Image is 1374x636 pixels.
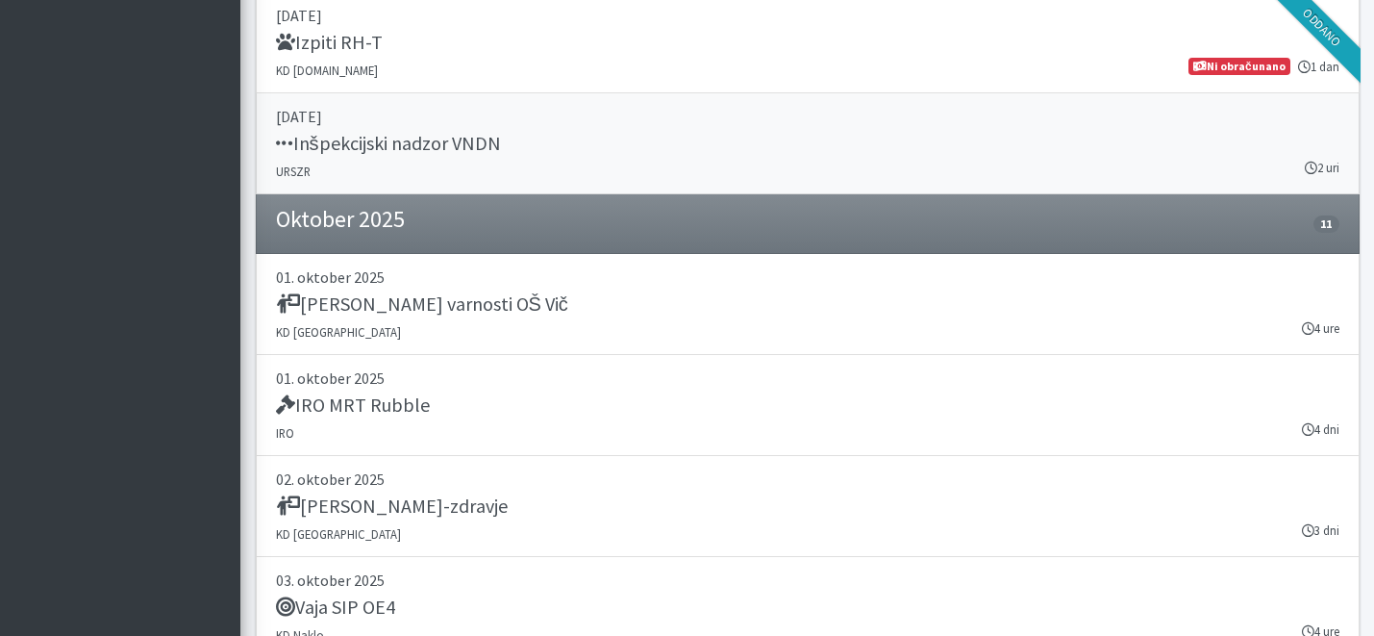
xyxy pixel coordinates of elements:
[256,456,1360,557] a: 02. oktober 2025 [PERSON_NAME]-zdravje KD [GEOGRAPHIC_DATA] 3 dni
[276,394,430,417] h5: IRO MRT Rubble
[256,93,1360,194] a: [DATE] Inšpekcijski nadzor VNDN URSZR 2 uri
[276,132,501,155] h5: Inšpekcijski nadzor VNDN
[1305,159,1339,177] small: 2 uri
[1313,216,1338,233] span: 11
[276,495,508,518] h5: [PERSON_NAME]-zdravje
[276,105,1339,128] p: [DATE]
[256,355,1360,456] a: 01. oktober 2025 IRO MRT Rubble IRO 4 dni
[1302,522,1339,540] small: 3 dni
[276,206,405,234] h4: Oktober 2025
[276,468,1339,491] p: 02. oktober 2025
[276,367,1339,390] p: 01. oktober 2025
[276,324,401,340] small: KD [GEOGRAPHIC_DATA]
[276,63,378,78] small: KD [DOMAIN_NAME]
[276,31,383,54] h5: Izpiti RH-T
[276,164,311,179] small: URSZR
[276,266,1339,289] p: 01. oktober 2025
[276,526,401,542] small: KD [GEOGRAPHIC_DATA]
[276,425,294,441] small: IRO
[1302,319,1339,338] small: 4 ure
[1302,420,1339,439] small: 4 dni
[276,293,568,316] h5: [PERSON_NAME] varnosti OŠ Vič
[276,4,1339,27] p: [DATE]
[1188,58,1289,75] span: Ni obračunano
[256,254,1360,355] a: 01. oktober 2025 [PERSON_NAME] varnosti OŠ Vič KD [GEOGRAPHIC_DATA] 4 ure
[276,596,395,619] h5: Vaja SIP OE4
[276,569,1339,592] p: 03. oktober 2025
